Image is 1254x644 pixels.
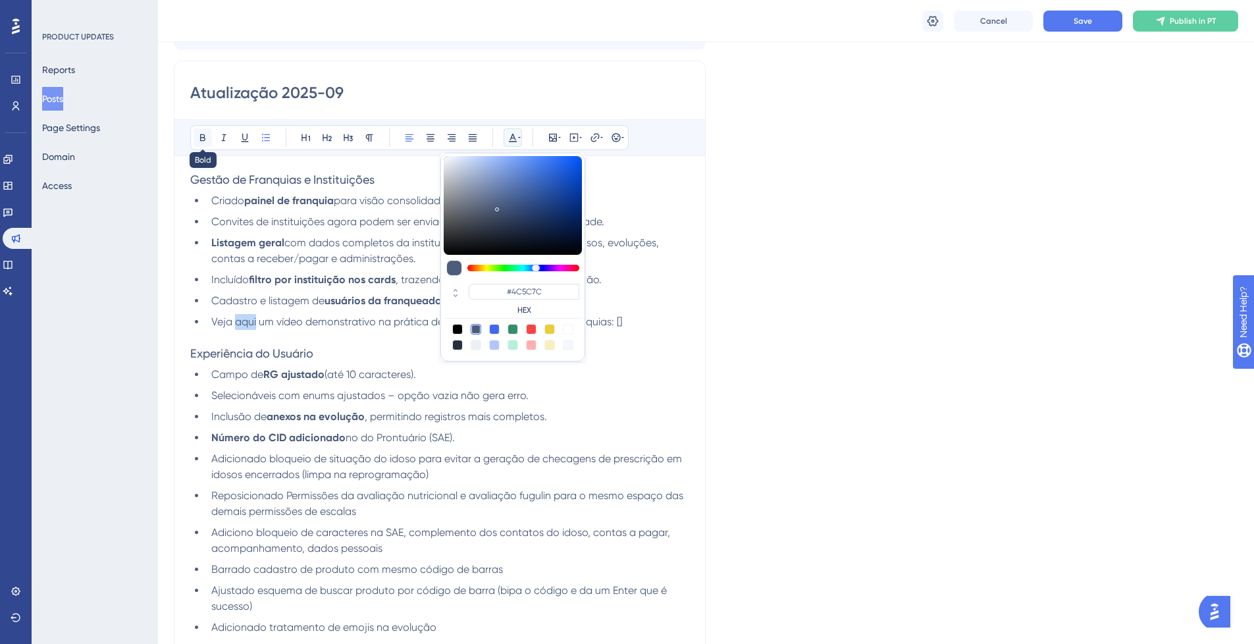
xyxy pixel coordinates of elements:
[1199,592,1238,631] iframe: UserGuiding AI Assistant Launcher
[1133,11,1238,32] button: Publish in PT
[211,621,436,633] span: Adicionado tratamento de emojis na evolução
[211,489,686,518] span: Reposicionado Permissões da avaliação nutricional e avaliação fugulin para o mesmo espaço das dem...
[211,526,673,554] span: Adiciono bloqueio de caracteres na SAE, complemento dos contatos do idoso, contas a pagar, acompa...
[211,215,604,228] span: Convites de instituições agora podem ser enviados e gerenciados com facilidade.
[325,368,416,381] span: (até 10 caracteres).
[211,452,685,481] span: Adicionado bloqueio de situação do idoso para evitar a geração de checagens de prescrição em idos...
[365,410,547,423] span: , permitindo registros mais completos.
[211,315,622,328] span: Veja aqui um vídeo demonstrativo na prática de como utilizar o painel de franquias: []
[42,145,75,169] button: Domain
[31,3,82,19] span: Need Help?
[325,294,452,307] strong: usuários da franqueadora
[190,82,689,103] input: Post Title
[211,563,503,576] span: Barrado cadastro de produto com mesmo código de barras
[211,194,244,207] span: Criado
[469,305,579,315] label: HEX
[396,273,602,286] span: , trazendo clareza e velocidade na gestão.
[190,346,313,360] span: Experiência do Usuário
[42,32,114,42] div: PRODUCT UPDATES
[211,389,529,402] span: Selecionáveis com enums ajustados – opção vazia não gera erro.
[42,174,72,198] button: Access
[42,87,63,111] button: Posts
[954,11,1033,32] button: Cancel
[334,194,450,207] span: para visão consolidada.
[346,431,455,444] span: no do Prontuário (SAE).
[249,273,396,286] strong: filtro por instituição nos cards
[263,368,325,381] strong: RG ajustado
[244,194,334,207] strong: painel de franquia
[190,173,375,186] span: Gestão de Franquias e Instituições
[1043,11,1122,32] button: Save
[980,16,1007,26] span: Cancel
[211,273,249,286] span: Incluído
[211,584,669,612] span: Ajustado esquema de buscar produto por código de barra (bipa o código e da um Enter que é sucesso)
[1170,16,1216,26] span: Publish in PT
[42,58,75,82] button: Reports
[267,410,365,423] strong: anexos na evolução
[42,116,100,140] button: Page Settings
[211,294,325,307] span: Cadastro e listagem de
[1074,16,1092,26] span: Save
[211,368,263,381] span: Campo de
[211,410,267,423] span: Inclusão de
[211,236,284,249] strong: Listagem geral
[211,236,662,265] span: com dados completos da instituição no painel de franquia: idosos, evoluções, contas a receber/pag...
[211,431,346,444] strong: Número do CID adicionado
